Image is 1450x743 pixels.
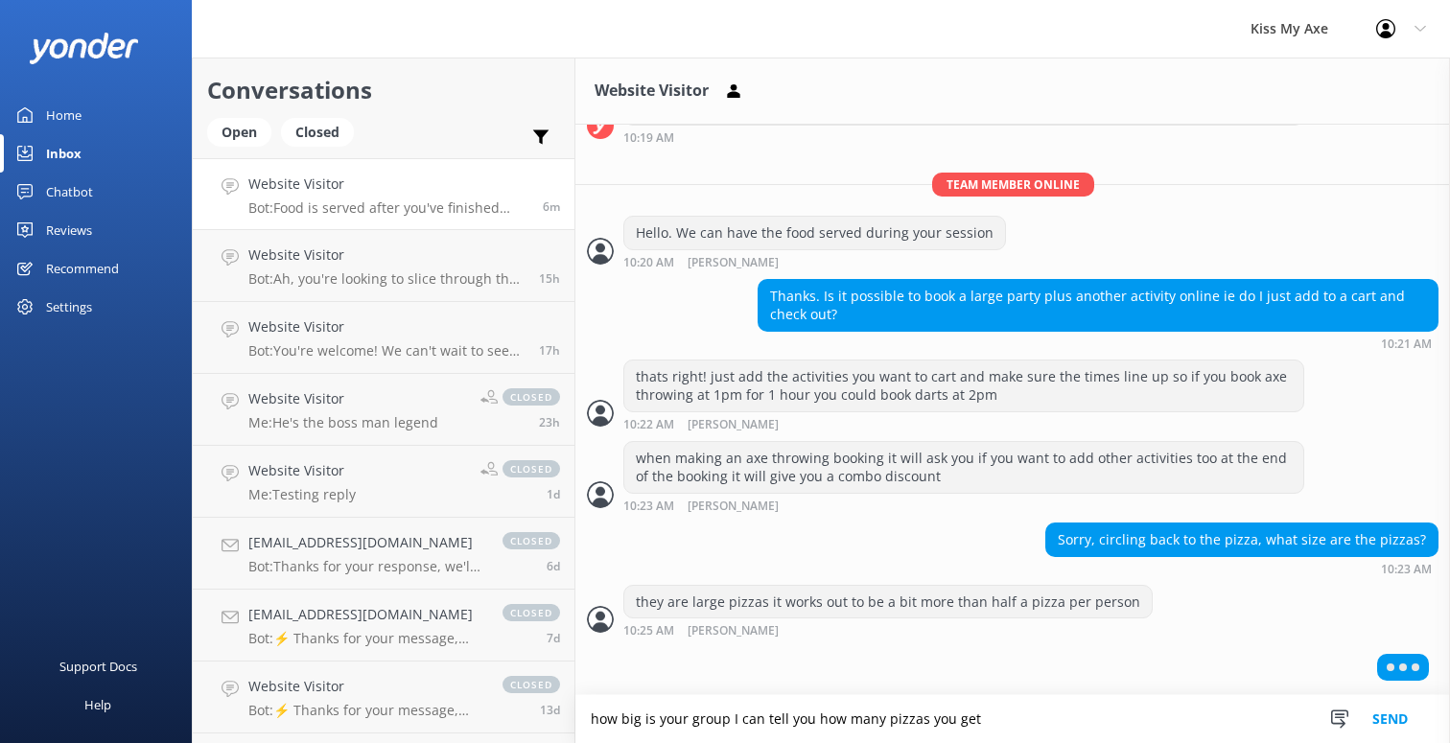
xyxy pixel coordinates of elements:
a: Website VisitorBot:⚡ Thanks for your message, we'll get back to you as soon as we can. You're als... [193,662,574,733]
span: Team member online [932,173,1094,197]
span: [PERSON_NAME] [688,625,779,638]
div: Thanks. Is it possible to book a large party plus another activity online ie do I just add to a c... [759,280,1438,331]
div: Sep 18 2025 10:22am (UTC +10:00) Australia/Sydney [623,417,1304,431]
p: Bot: Ah, you're looking to slice through the details! Here's the lowdown: - A Standard Lane means... [248,270,525,288]
span: closed [503,532,560,549]
div: Sep 18 2025 10:19am (UTC +10:00) Australia/Sydney [623,130,1304,144]
h4: [EMAIL_ADDRESS][DOMAIN_NAME] [248,532,483,553]
div: Sep 18 2025 10:20am (UTC +10:00) Australia/Sydney [623,255,1006,269]
strong: 10:21 AM [1381,338,1432,350]
h4: [EMAIL_ADDRESS][DOMAIN_NAME] [248,604,483,625]
div: they are large pizzas it works out to be a bit more than half a pizza per person [624,586,1152,618]
div: Support Docs [59,647,137,685]
div: Sep 18 2025 10:23am (UTC +10:00) Australia/Sydney [623,499,1304,513]
strong: 10:19 AM [623,132,674,144]
h2: Conversations [207,72,560,108]
button: Send [1354,695,1426,743]
div: Hello. We can have the food served during your session [624,217,1005,249]
h3: Website Visitor [595,79,709,104]
a: Website VisitorBot:You're welcome! We can't wait to see you all at Kiss My Axe for some axe-citin... [193,302,574,374]
a: [EMAIL_ADDRESS][DOMAIN_NAME]Bot:⚡ Thanks for your message, we'll get back to you as soon as we ca... [193,590,574,662]
span: Sep 17 2025 04:38pm (UTC +10:00) Australia/Sydney [539,342,560,359]
div: Home [46,96,82,134]
span: [PERSON_NAME] [688,500,779,513]
span: Sep 10 2025 11:51am (UTC +10:00) Australia/Sydney [547,630,560,646]
div: Sep 18 2025 10:25am (UTC +10:00) Australia/Sydney [623,623,1153,638]
p: Bot: Thanks for your response, we'll get back to you as soon as we can during opening hours. [248,558,483,575]
strong: 10:23 AM [1381,564,1432,575]
div: Sep 18 2025 10:21am (UTC +10:00) Australia/Sydney [758,337,1438,350]
h4: Website Visitor [248,244,525,266]
span: closed [503,460,560,477]
span: Sep 18 2025 10:18am (UTC +10:00) Australia/Sydney [543,198,560,215]
h4: Website Visitor [248,316,525,337]
div: Open [207,118,271,147]
span: closed [503,676,560,693]
span: Sep 05 2025 09:41am (UTC +10:00) Australia/Sydney [540,702,560,718]
h4: Website Visitor [248,460,356,481]
span: Sep 17 2025 06:33pm (UTC +10:00) Australia/Sydney [539,270,560,287]
textarea: how big is your group I can tell you how many pizzas you get [575,695,1450,743]
span: Sep 17 2025 11:25am (UTC +10:00) Australia/Sydney [539,414,560,430]
div: Help [84,685,111,724]
div: thats right! just add the activities you want to cart and make sure the times line up so if you b... [624,360,1303,411]
strong: 10:20 AM [623,257,674,269]
span: closed [503,604,560,621]
span: [PERSON_NAME] [688,257,779,269]
a: Open [207,121,281,142]
div: Inbox [46,134,82,173]
strong: 10:25 AM [623,625,674,638]
div: Closed [281,118,354,147]
div: Settings [46,288,92,326]
strong: 10:23 AM [623,500,674,513]
h4: Website Visitor [248,676,483,697]
p: Bot: You're welcome! We can't wait to see you all at Kiss My Axe for some axe-citing fun! [248,342,525,360]
a: Website VisitorBot:Food is served after you've finished throwing those axes like a pro! Once the ... [193,158,574,230]
p: Bot: ⚡ Thanks for your message, we'll get back to you as soon as we can. You're also welcome to k... [248,630,483,647]
a: [EMAIL_ADDRESS][DOMAIN_NAME]Bot:Thanks for your response, we'll get back to you as soon as we can... [193,518,574,590]
p: Me: Testing reply [248,486,356,503]
h4: Website Visitor [248,388,438,409]
div: when making an axe throwing booking it will ask you if you want to add other activities too at th... [624,442,1303,493]
span: Sep 16 2025 12:04pm (UTC +10:00) Australia/Sydney [547,486,560,502]
a: Closed [281,121,363,142]
div: Chatbot [46,173,93,211]
div: Sorry, circling back to the pizza, what size are the pizzas? [1046,523,1438,556]
p: Bot: Food is served after you've finished throwing those axes like a pro! Once the throwing sessi... [248,199,528,217]
div: Recommend [46,249,119,288]
img: yonder-white-logo.png [29,33,139,64]
span: Sep 11 2025 03:54pm (UTC +10:00) Australia/Sydney [547,558,560,574]
span: closed [503,388,560,406]
a: Website VisitorMe:Testing replyclosed1d [193,446,574,518]
p: Bot: ⚡ Thanks for your message, we'll get back to you as soon as we can. You're also welcome to k... [248,702,483,719]
strong: 10:22 AM [623,419,674,431]
p: Me: He's the boss man legend [248,414,438,431]
h4: Website Visitor [248,174,528,195]
a: Website VisitorMe:He's the boss man legendclosed23h [193,374,574,446]
div: Sep 18 2025 10:23am (UTC +10:00) Australia/Sydney [1045,562,1438,575]
div: Reviews [46,211,92,249]
span: [PERSON_NAME] [688,419,779,431]
a: Website VisitorBot:Ah, you're looking to slice through the details! Here's the lowdown: - A Stand... [193,230,574,302]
